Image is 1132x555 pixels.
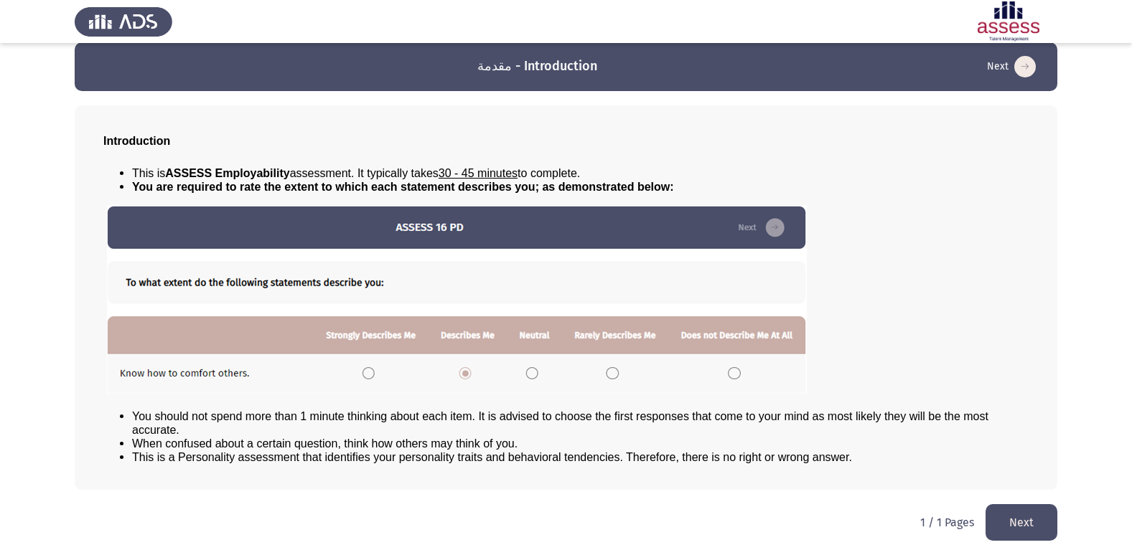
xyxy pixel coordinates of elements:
span: This is assessment. It typically takes to complete. [132,167,580,179]
img: Assessment logo of ASSESS Employability - EBI [960,1,1057,42]
p: 1 / 1 Pages [920,516,974,529]
img: Assess Talent Management logo [75,1,172,42]
button: load next page [986,504,1057,541]
span: This is a Personality assessment that identifies your personality traits and behavioral tendencie... [132,451,852,463]
u: 30 - 45 minutes [439,167,518,179]
button: load next page [983,55,1040,78]
span: You should not spend more than 1 minute thinking about each item. It is advised to choose the fir... [132,410,988,436]
span: When confused about a certain question, think how others may think of you. [132,437,518,450]
span: Introduction [103,135,170,147]
b: ASSESS Employability [165,167,289,179]
span: You are required to rate the extent to which each statement describes you; as demonstrated below: [132,181,674,193]
h3: مقدمة - Introduction [477,57,597,75]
